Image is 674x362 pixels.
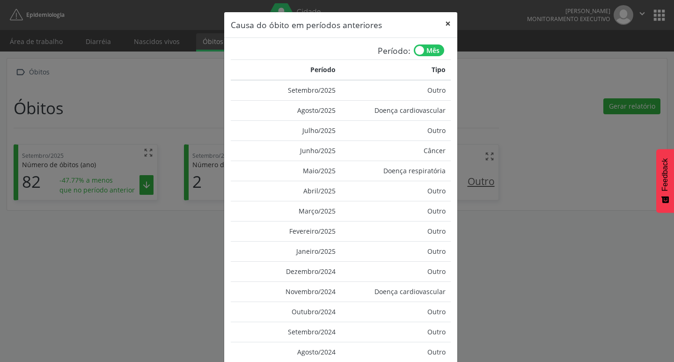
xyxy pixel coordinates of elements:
[661,158,669,191] span: Feedback
[378,44,414,59] span: Período:
[439,12,457,35] button: Close
[341,120,451,140] td: Outro
[231,161,341,181] td: Maio/2025
[231,322,341,342] td: Setembro/2024
[231,241,341,261] td: Janeiro/2025
[341,140,451,161] td: Câncer
[341,80,451,101] td: Outro
[231,261,341,281] td: Dezembro/2024
[231,100,341,120] td: Agosto/2025
[231,342,341,362] td: Agosto/2024
[341,221,451,241] td: Outro
[341,100,451,120] td: Doença cardiovascular
[231,302,341,322] td: Outubro/2024
[341,241,451,261] td: Outro
[341,322,451,342] td: Outro
[231,19,382,31] h5: Causa do óbito em períodos anteriores
[426,44,440,56] span: Mês
[231,281,341,302] td: Novembro/2024
[345,65,446,74] div: Tipo
[341,161,451,181] td: Doença respiratória
[235,65,336,74] div: Período
[341,181,451,201] td: Outro
[231,120,341,140] td: Julho/2025
[341,201,451,221] td: Outro
[341,342,451,362] td: Outro
[341,302,451,322] td: Outro
[656,149,674,213] button: Feedback - Mostrar pesquisa
[231,181,341,201] td: Abril/2025
[231,140,341,161] td: Junho/2025
[231,80,341,101] td: Setembro/2025
[341,281,451,302] td: Doença cardiovascular
[341,261,451,281] td: Outro
[231,221,341,241] td: Fevereiro/2025
[231,201,341,221] td: Março/2025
